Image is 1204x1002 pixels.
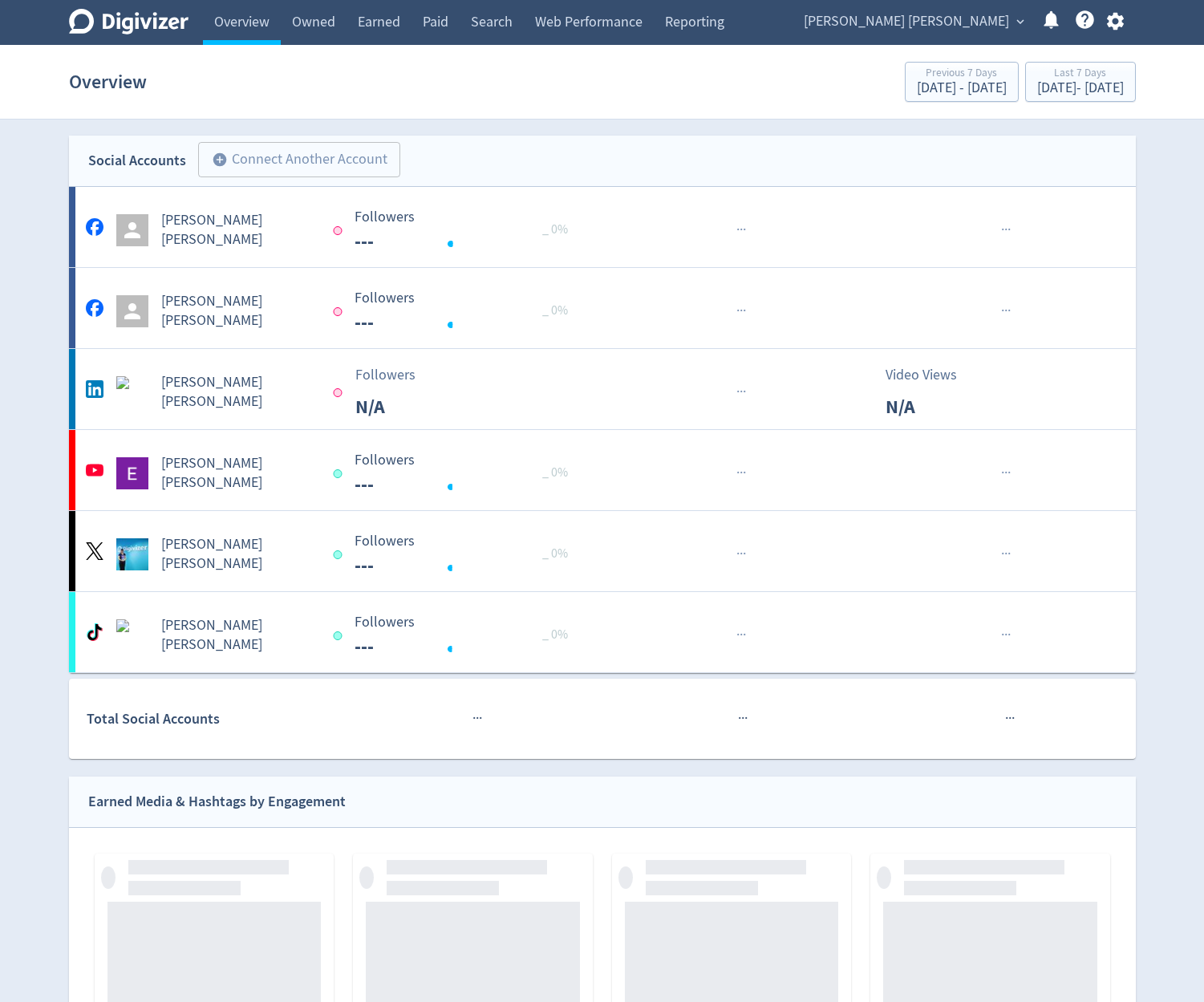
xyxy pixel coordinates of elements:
[1007,625,1011,645] span: ·
[736,382,740,402] span: ·
[1013,14,1028,29] span: expand_more
[212,152,228,168] span: add_circle
[736,301,740,321] span: ·
[88,790,346,813] div: Earned Media & Hashtags by Engagement
[347,452,587,495] svg: Followers ---
[347,290,587,333] svg: Followers ---
[69,592,1136,672] a: Emma Lo Russo undefined[PERSON_NAME] [PERSON_NAME] Followers --- Followers --- _ 0%······
[542,546,568,562] span: _ 0%
[1001,625,1004,645] span: ·
[1001,301,1004,321] span: ·
[1005,708,1008,728] span: ·
[161,211,319,249] h5: [PERSON_NAME] [PERSON_NAME]
[740,382,743,402] span: ·
[1007,220,1011,240] span: ·
[347,615,587,657] svg: Followers ---
[886,364,978,386] p: Video Views
[334,469,347,478] span: Data last synced: 2 Oct 2025, 12:01am (AEST)
[116,538,148,570] img: Emma Lo Russo undefined
[1001,463,1004,483] span: ·
[743,544,746,564] span: ·
[116,619,148,651] img: Emma Lo Russo undefined
[347,209,587,252] svg: Followers ---
[161,373,319,412] h5: [PERSON_NAME] [PERSON_NAME]
[334,307,347,316] span: Data last synced: 8 May 2025, 1:01pm (AEST)
[1007,544,1011,564] span: ·
[740,625,743,645] span: ·
[69,430,1136,510] a: Emma Lo Russo undefined[PERSON_NAME] [PERSON_NAME] Followers --- Followers --- _ 0%······
[161,616,319,655] h5: [PERSON_NAME] [PERSON_NAME]
[741,708,744,728] span: ·
[1037,67,1124,81] div: Last 7 Days
[476,708,479,728] span: ·
[1004,301,1007,321] span: ·
[542,302,568,318] span: _ 0%
[736,544,740,564] span: ·
[886,392,978,421] p: N/A
[804,9,1009,34] span: [PERSON_NAME] [PERSON_NAME]
[740,544,743,564] span: ·
[736,220,740,240] span: ·
[1001,220,1004,240] span: ·
[88,149,186,172] div: Social Accounts
[69,511,1136,591] a: Emma Lo Russo undefined[PERSON_NAME] [PERSON_NAME] Followers --- Followers --- _ 0%······
[355,364,448,386] p: Followers
[917,67,1007,81] div: Previous 7 Days
[69,187,1136,267] a: [PERSON_NAME] [PERSON_NAME] Followers --- Followers --- _ 0%······
[740,463,743,483] span: ·
[740,220,743,240] span: ·
[1004,463,1007,483] span: ·
[69,56,147,108] h1: Overview
[798,9,1028,34] button: [PERSON_NAME] [PERSON_NAME]
[905,62,1019,102] button: Previous 7 Days[DATE] - [DATE]
[740,301,743,321] span: ·
[161,454,319,493] h5: [PERSON_NAME] [PERSON_NAME]
[542,464,568,481] span: _ 0%
[1011,708,1015,728] span: ·
[542,221,568,237] span: _ 0%
[1037,81,1124,95] div: [DATE] - [DATE]
[334,226,347,235] span: Data last synced: 8 May 2025, 1:01pm (AEST)
[161,292,319,331] h5: [PERSON_NAME] [PERSON_NAME]
[743,463,746,483] span: ·
[87,708,343,731] div: Total Social Accounts
[1004,220,1007,240] span: ·
[917,81,1007,95] div: [DATE] - [DATE]
[198,142,400,177] button: Connect Another Account
[347,533,587,576] svg: Followers ---
[334,388,347,397] span: Data last synced: 22 Sep 2025, 5:02am (AEST)
[472,708,476,728] span: ·
[738,708,741,728] span: ·
[736,463,740,483] span: ·
[186,144,400,177] a: Connect Another Account
[743,220,746,240] span: ·
[69,349,1136,429] a: Emma Lo Russo undefined[PERSON_NAME] [PERSON_NAME]FollowersN/A···Video ViewsN/A
[116,457,148,489] img: Emma Lo Russo undefined
[161,535,319,574] h5: [PERSON_NAME] [PERSON_NAME]
[355,392,448,421] p: N/A
[1025,62,1136,102] button: Last 7 Days[DATE]- [DATE]
[1008,708,1011,728] span: ·
[479,708,482,728] span: ·
[1001,544,1004,564] span: ·
[1007,463,1011,483] span: ·
[1004,544,1007,564] span: ·
[542,627,568,643] span: _ 0%
[1004,625,1007,645] span: ·
[744,708,748,728] span: ·
[736,625,740,645] span: ·
[743,382,746,402] span: ·
[1007,301,1011,321] span: ·
[334,631,347,640] span: Data last synced: 1 Oct 2025, 8:02pm (AEST)
[743,301,746,321] span: ·
[334,550,347,559] span: Data last synced: 1 Oct 2025, 6:01pm (AEST)
[743,625,746,645] span: ·
[69,268,1136,348] a: [PERSON_NAME] [PERSON_NAME] Followers --- Followers --- _ 0%······
[116,376,148,408] img: Emma Lo Russo undefined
